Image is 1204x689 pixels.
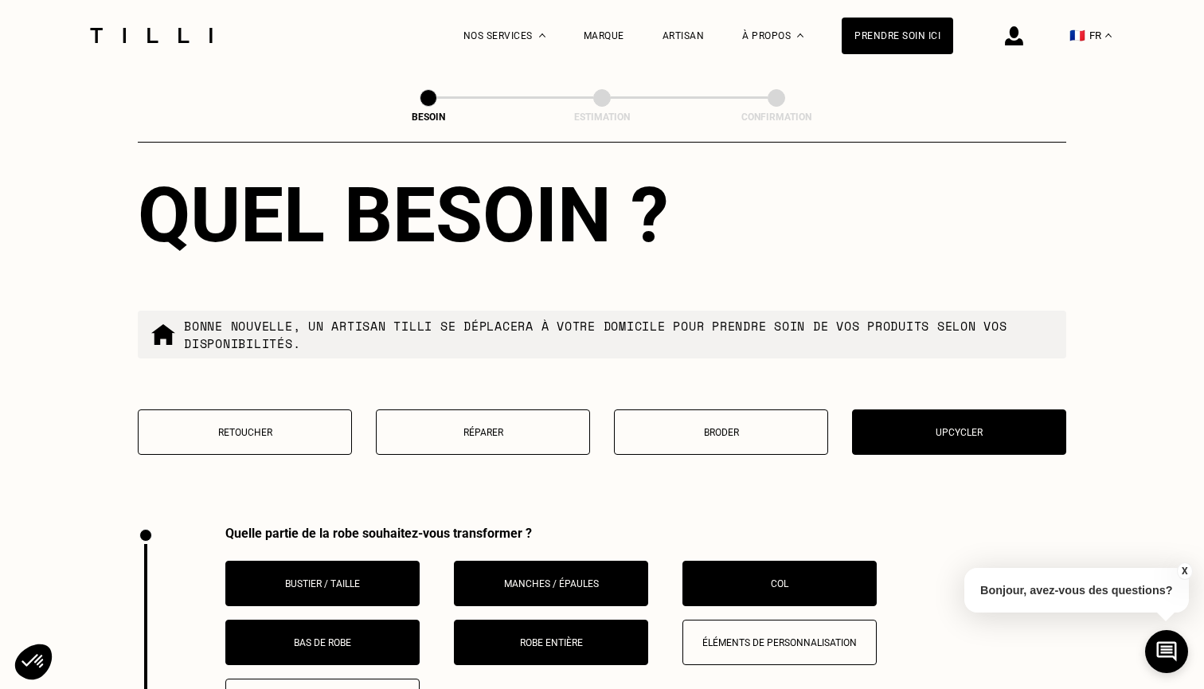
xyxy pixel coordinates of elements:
p: Bonjour, avez-vous des questions? [964,568,1189,613]
p: Bustier / Taille [234,578,411,589]
img: icône connexion [1005,26,1023,45]
div: Confirmation [697,112,856,123]
p: Retoucher [147,427,343,438]
button: Upcycler [852,409,1066,455]
img: Menu déroulant [539,33,545,37]
p: Bonne nouvelle, un artisan tilli se déplacera à votre domicile pour prendre soin de vos produits ... [184,317,1053,352]
img: menu déroulant [1105,33,1112,37]
button: X [1176,562,1192,580]
button: Manches / Épaules [454,561,648,606]
p: Col [691,578,868,589]
button: Col [682,561,877,606]
a: Prendre soin ici [842,18,953,54]
div: Estimation [522,112,682,123]
button: Bas de robe [225,620,420,665]
img: Menu déroulant à propos [797,33,803,37]
button: Retoucher [138,409,352,455]
img: commande à domicile [150,322,176,347]
p: Manches / Épaules [463,578,639,589]
button: Bustier / Taille [225,561,420,606]
p: Bas de robe [234,637,411,648]
div: Besoin [349,112,508,123]
p: Robe entière [463,637,639,648]
p: Éléments de personnalisation [691,637,868,648]
button: Robe entière [454,620,648,665]
div: Quel besoin ? [138,170,1066,260]
img: Logo du service de couturière Tilli [84,28,218,43]
p: Broder [623,427,819,438]
a: Marque [584,30,624,41]
button: Broder [614,409,828,455]
span: 🇫🇷 [1069,28,1085,43]
p: Réparer [385,427,581,438]
a: Artisan [663,30,705,41]
button: Éléments de personnalisation [682,620,877,665]
button: Réparer [376,409,590,455]
p: Upcycler [861,427,1057,438]
div: Quelle partie de la robe souhaitez-vous transformer ? [225,526,1066,541]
